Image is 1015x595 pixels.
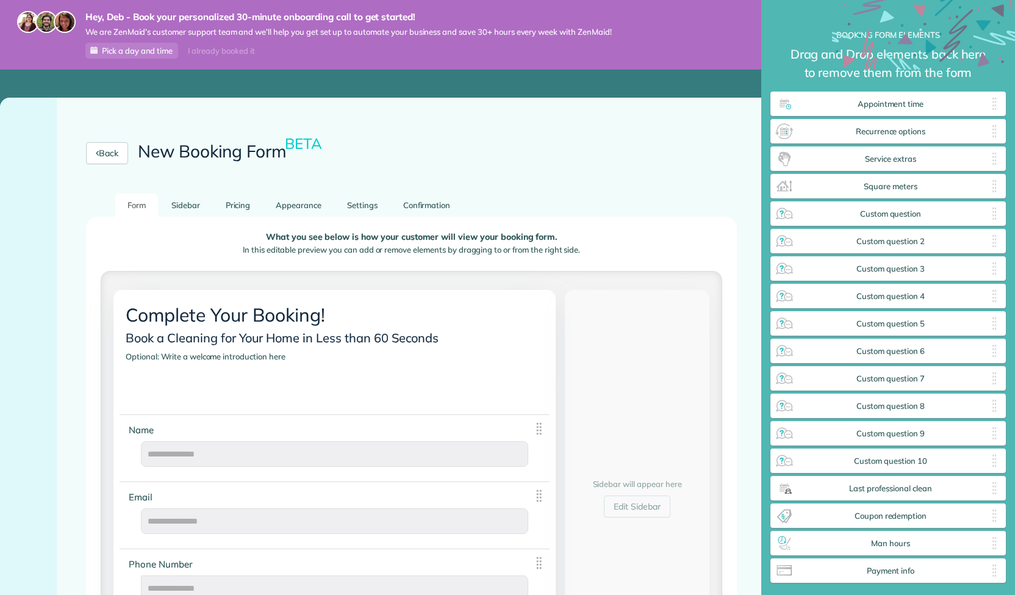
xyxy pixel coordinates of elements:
span: Custom question 3 [794,264,987,274]
img: custom_question_widget_icon-46ce5e2db8a0deaba23a19c490ecaea7d3a9f366cd7e9b87b53c809f14eb71ef.png [775,204,794,223]
img: custom_question_5_widget_icon-46ce5e2db8a0deaba23a19c490ecaea7d3a9f366cd7e9b87b53c809f14eb71ef.png [775,314,794,333]
a: Edit Sidebar [604,496,670,517]
img: drag_indicator-119b368615184ecde3eda3c64c821f6cf29d3e2b97b89ee44bc31753036683e5.png [987,424,1002,443]
span: We are ZenMaid’s customer support team and we’ll help you get set up to automate your business an... [85,27,612,37]
span: Appointment time [794,99,987,109]
img: square_meters_widget_icon-86f4c594f003aab3d3588d0db1e9ed1f0bd22b10cfe1e2c9d575362bb9e717df.png [775,176,794,196]
img: drag_indicator-119b368615184ecde3eda3c64c821f6cf29d3e2b97b89ee44bc31753036683e5.png [987,451,1002,471]
a: Pick a day and time [85,43,178,59]
h2: New Booking Form [138,142,324,161]
span: Name [126,421,162,439]
img: drag_indicator-119b368615184ecde3eda3c64c821f6cf29d3e2b97b89ee44bc31753036683e5.png [987,176,1002,196]
span: Book a Cleaning for Your Home in Less than 60 Seconds [123,327,447,348]
img: michelle-19f622bdf1676172e81f8f8fba1fb50e276960ebfe0243fe18214015130c80e4.jpg [54,11,76,33]
span: Email [126,488,160,506]
span: Last professional clean [794,484,987,494]
span: Payment info [794,566,987,576]
img: jorge-587dff0eeaa6aab1f244e6dc62b8924c3b6ad411094392a53c71c6c4a576187d.jpg [35,11,57,33]
img: custom_question_8_widget_icon-46ce5e2db8a0deaba23a19c490ecaea7d3a9f366cd7e9b87b53c809f14eb71ef.png [775,396,794,416]
img: custom_question_4_widget_icon-46ce5e2db8a0deaba23a19c490ecaea7d3a9f366cd7e9b87b53c809f14eb71ef.png [775,286,794,306]
img: drag_indicator-119b368615184ecde3eda3c64c821f6cf29d3e2b97b89ee44bc31753036683e5.png [987,204,1002,223]
img: drag_indicator-119b368615184ecde3eda3c64c821f6cf29d3e2b97b89ee44bc31753036683e5.png [987,94,1002,114]
span: Custom question 9 [794,429,987,439]
img: drag_indicator-119b368615184ecde3eda3c64c821f6cf29d3e2b97b89ee44bc31753036683e5.png [987,396,1002,416]
img: drag_indicator-119b368615184ecde3eda3c64c821f6cf29d3e2b97b89ee44bc31753036683e5.png [987,121,1002,141]
span: Custom question 6 [794,347,987,356]
img: drag_indicator-119b368615184ecde3eda3c64c821f6cf29d3e2b97b89ee44bc31753036683e5.png [987,149,1002,168]
span: Custom question 4 [794,292,987,301]
img: drag_indicator-119b368615184ecde3eda3c64c821f6cf29d3e2b97b89ee44bc31753036683e5.png [987,259,1002,278]
img: appointment_time_widget_icon-3cef1a702ae8d5e7025d05197c4b482fef7d1fb9e60361da9cd4e1ea3c6be611.png [775,94,794,114]
img: drag_indicator-119b368615184ecde3eda3c64c821f6cf29d3e2b97b89ee44bc31753036683e5.png [987,231,1002,251]
img: drag_indicator-119b368615184ecde3eda3c64c821f6cf29d3e2b97b89ee44bc31753036683e5.png [987,478,1002,498]
img: custom_question_6_widget_icon-46ce5e2db8a0deaba23a19c490ecaea7d3a9f366cd7e9b87b53c809f14eb71ef.png [775,341,794,361]
span: Optional: Write a welcome introduction here [123,348,293,364]
span: Recurrence options [794,127,987,137]
p: What you see below is how your customer will view your booking form. [110,233,712,242]
p: In this editable preview you can add or remove elements by dragging to or from the right side. [110,244,712,256]
a: Back [86,142,128,164]
small: Drag and Drop elements back here to remove them from the form [770,45,1006,92]
span: Coupon redemption [794,511,987,521]
span: Custom question 2 [794,237,987,247]
img: drag_indicator-119b368615184ecde3eda3c64c821f6cf29d3e2b97b89ee44bc31753036683e5.png [531,421,547,436]
img: custom_question_3_widget_icon-46ce5e2db8a0deaba23a19c490ecaea7d3a9f366cd7e9b87b53c809f14eb71ef.png [775,259,794,278]
span: Phone Number [126,555,200,573]
img: drag_indicator-119b368615184ecde3eda3c64c821f6cf29d3e2b97b89ee44bc31753036683e5.png [531,555,547,571]
span: Service extras [794,154,987,164]
img: drag_indicator-119b368615184ecde3eda3c64c821f6cf29d3e2b97b89ee44bc31753036683e5.png [987,286,1002,306]
span: Man hours [794,539,987,549]
img: last_professional_clean_widget_icon-d11040a675118a455dc1d9c92bb112e417e7c4b115ff8f0233c7bb127249f... [775,478,794,498]
img: custom_question_7_widget_icon-46ce5e2db8a0deaba23a19c490ecaea7d3a9f366cd7e9b87b53c809f14eb71ef.png [775,369,794,388]
h2: Booking Form elements [770,31,1006,39]
a: Confirmation [391,193,463,217]
img: drag_indicator-119b368615184ecde3eda3c64c821f6cf29d3e2b97b89ee44bc31753036683e5.png [987,506,1002,525]
img: man_hours_widget_icon-82d8b63b2a96fa2a897a52d29ecdb8ae9e7e853b9b1394d73b3643abbe77aa3c.png [775,533,794,553]
img: custom_question_9_widget_icon-46ce5e2db8a0deaba23a19c490ecaea7d3a9f366cd7e9b87b53c809f14eb71ef.png [775,424,794,443]
img: drag_indicator-119b368615184ecde3eda3c64c821f6cf29d3e2b97b89ee44bc31753036683e5.png [987,314,1002,333]
img: service_extras_widget_icon-c2972512f5714c824e9ffd75eab503ac416632dec4a01ee8c042630912075e14.png [775,149,794,168]
span: Square meters [794,182,987,192]
a: Pricing [213,193,263,217]
span: Custom question 5 [794,319,987,329]
span: Custom question 10 [794,456,987,466]
img: drag_indicator-119b368615184ecde3eda3c64c821f6cf29d3e2b97b89ee44bc31753036683e5.png [531,488,547,503]
img: coupon_redemption_widget_icon-204ff505a82eb480aca7d9a053141b78bc03dad4ba809acf44460049da4e7e4a.png [775,506,794,525]
img: recurrence_options_widget_icon-378612691d69f9af6b7f813f981692aacd0682f6952d883c0ea488e3349d6d30.png [775,121,794,141]
a: Settings [335,193,390,217]
a: Form [115,193,158,217]
a: Appearance [264,193,334,217]
span: Custom question [794,209,987,219]
span: Custom question 8 [794,402,987,411]
img: payment_info_widget_icon-4bf88884f4e0e695f25a9fa4dd985cce96abb3c9d2d6ccaa4c3ddba606dc1e7d.png [775,561,794,580]
img: custom_question_2_widget_icon-46ce5e2db8a0deaba23a19c490ecaea7d3a9f366cd7e9b87b53c809f14eb71ef.png [775,231,794,251]
img: custom_question_10_widget_icon-46ce5e2db8a0deaba23a19c490ecaea7d3a9f366cd7e9b87b53c809f14eb71ef.png [775,451,794,471]
div: I already booked it [181,43,262,59]
img: drag_indicator-119b368615184ecde3eda3c64c821f6cf29d3e2b97b89ee44bc31753036683e5.png [987,369,1002,388]
img: drag_indicator-119b368615184ecde3eda3c64c821f6cf29d3e2b97b89ee44bc31753036683e5.png [987,341,1002,361]
small: BETA [285,134,322,153]
strong: Hey, Deb - Book your personalized 30-minute onboarding call to get started! [85,11,612,23]
span: Custom question 7 [794,374,987,384]
img: drag_indicator-119b368615184ecde3eda3c64c821f6cf29d3e2b97b89ee44bc31753036683e5.png [987,533,1002,553]
span: Pick a day and time [102,46,173,56]
span: Complete Your Booking! [123,300,332,330]
img: maria-72a9807cf96188c08ef61303f053569d2e2a8a1cde33d635c8a3ac13582a053d.jpg [17,11,39,33]
img: drag_indicator-119b368615184ecde3eda3c64c821f6cf29d3e2b97b89ee44bc31753036683e5.png [987,561,1002,580]
a: Sidebar [159,193,212,217]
